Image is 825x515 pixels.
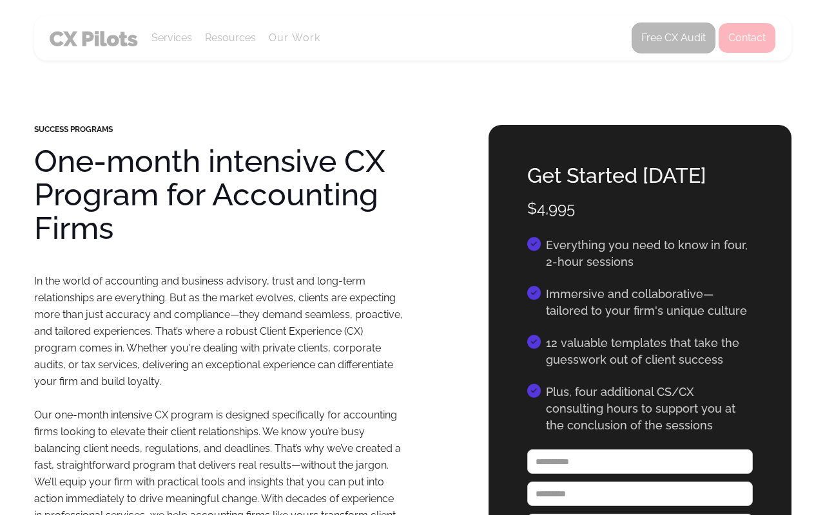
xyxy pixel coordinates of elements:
h4: $4,995 [527,196,753,221]
div: SUCCESS PROGRAMS [34,125,403,134]
h1: One-month intensive CX Program for Accounting Firms [34,144,403,245]
h4: Everything you need to know in four, 2-hour sessions [546,237,753,270]
a: Contact [718,23,776,53]
h4: Plus, four additional CS/CX consulting hours to support you at the conclusion of the sessions [546,384,753,434]
div: Services [151,16,192,60]
h4: Get Started [DATE] [527,164,753,188]
div: Resources [205,29,256,47]
h4: 12 valuable templates that take the guesswork out of client success [546,335,753,368]
a: Free CX Audit [632,23,715,53]
div: Services [151,29,192,47]
div: Resources [205,16,256,60]
a: Our Work [269,32,321,44]
h4: Immersive and collaborative—tailored to your firm's unique culture [546,286,753,319]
